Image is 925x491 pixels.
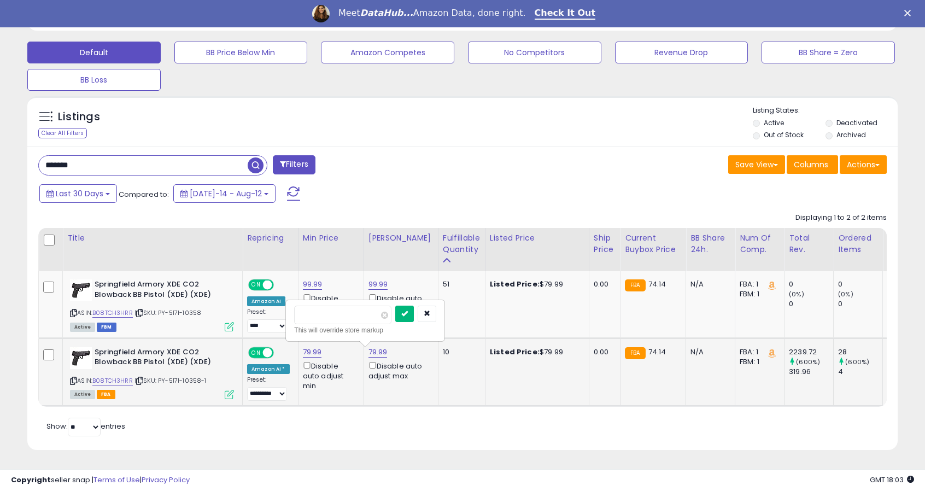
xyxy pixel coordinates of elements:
a: 99.99 [368,279,388,290]
div: $79.99 [490,347,581,357]
div: Preset: [247,376,290,401]
div: Listed Price [490,232,584,244]
a: 99.99 [303,279,323,290]
div: 0 [838,279,882,289]
a: Privacy Policy [142,475,190,485]
label: Archived [836,130,866,139]
div: $79.99 [490,279,581,289]
button: Revenue Drop [615,42,748,63]
span: 2025-09-12 18:03 GMT [870,475,914,485]
div: Clear All Filters [38,128,87,138]
button: BB Loss [27,69,161,91]
a: Check It Out [535,8,596,20]
b: Springfield Armory XDE CO2 Blowback BB Pistol (XDE) (XDE) [95,279,227,302]
img: 31WdxSl2+EL._SL40_.jpg [70,347,92,369]
div: Meet Amazon Data, done right. [338,8,526,19]
div: FBM: 1 [740,289,776,299]
a: 79.99 [368,347,388,358]
div: FBA: 1 [740,279,776,289]
span: | SKU: PY-5171-10358-1 [134,376,207,385]
div: Total Rev. [789,232,829,255]
button: Actions [840,155,887,174]
div: 319.96 [789,367,833,377]
strong: Copyright [11,475,51,485]
a: B08TCH3HRR [92,376,133,385]
div: Amazon AI [247,296,285,306]
span: All listings currently available for purchase on Amazon [70,323,95,332]
span: 74.14 [648,279,666,289]
div: 0 [789,279,833,289]
label: Active [764,118,784,127]
div: Ship Price [594,232,616,255]
div: N/A [690,347,727,357]
button: No Competitors [468,42,601,63]
div: Title [67,232,238,244]
div: Close [904,10,915,16]
div: Disable auto adjust max [368,360,430,381]
span: OFF [272,348,290,357]
b: Listed Price: [490,279,540,289]
div: Disable auto adjust min [303,360,355,391]
div: Min Price [303,232,359,244]
div: 0 [838,299,882,309]
label: Deactivated [836,118,877,127]
div: N/A [690,279,727,289]
div: 51 [443,279,477,289]
b: Listed Price: [490,347,540,357]
span: Columns [794,159,828,170]
span: OFF [272,280,290,290]
span: Compared to: [119,189,169,200]
span: [DATE]-14 - Aug-12 [190,188,262,199]
div: Amazon AI * [247,364,290,374]
div: 0 [789,299,833,309]
small: (600%) [845,358,869,366]
div: FBM: 1 [740,357,776,367]
button: Filters [273,155,315,174]
span: FBM [97,323,116,332]
div: 0.00 [594,347,612,357]
label: Out of Stock [764,130,804,139]
a: Terms of Use [93,475,140,485]
small: (0%) [789,290,804,299]
div: 4 [838,367,882,377]
button: BB Price Below Min [174,42,308,63]
div: Fulfillable Quantity [443,232,481,255]
button: Columns [787,155,838,174]
div: BB Share 24h. [690,232,730,255]
span: ON [249,280,263,290]
div: ASIN: [70,279,234,330]
div: Disable auto adjust min [303,292,355,324]
div: 10 [443,347,477,357]
img: 31WdxSl2+EL._SL40_.jpg [70,279,92,301]
div: 0.00 [594,279,612,289]
div: [PERSON_NAME] [368,232,434,244]
span: All listings currently available for purchase on Amazon [70,390,95,399]
div: ASIN: [70,347,234,398]
p: Listing States: [753,106,897,116]
span: 74.14 [648,347,666,357]
div: Current Buybox Price [625,232,681,255]
div: seller snap | | [11,475,190,486]
small: FBA [625,279,645,291]
button: Amazon Competes [321,42,454,63]
span: | SKU: PY-5171-10358 [134,308,201,317]
div: 28 [838,347,882,357]
a: B08TCH3HRR [92,308,133,318]
button: Save View [728,155,785,174]
div: Repricing [247,232,294,244]
span: Show: entries [46,421,125,431]
small: FBA [625,347,645,359]
div: This will override store markup [294,325,436,336]
a: 79.99 [303,347,322,358]
button: Default [27,42,161,63]
small: (600%) [796,358,820,366]
div: Ordered Items [838,232,878,255]
img: Profile image for Georgie [312,5,330,22]
div: 2239.72 [789,347,833,357]
div: Preset: [247,308,290,333]
button: [DATE]-14 - Aug-12 [173,184,276,203]
span: ON [249,348,263,357]
h5: Listings [58,109,100,125]
button: Last 30 Days [39,184,117,203]
div: Num of Comp. [740,232,780,255]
